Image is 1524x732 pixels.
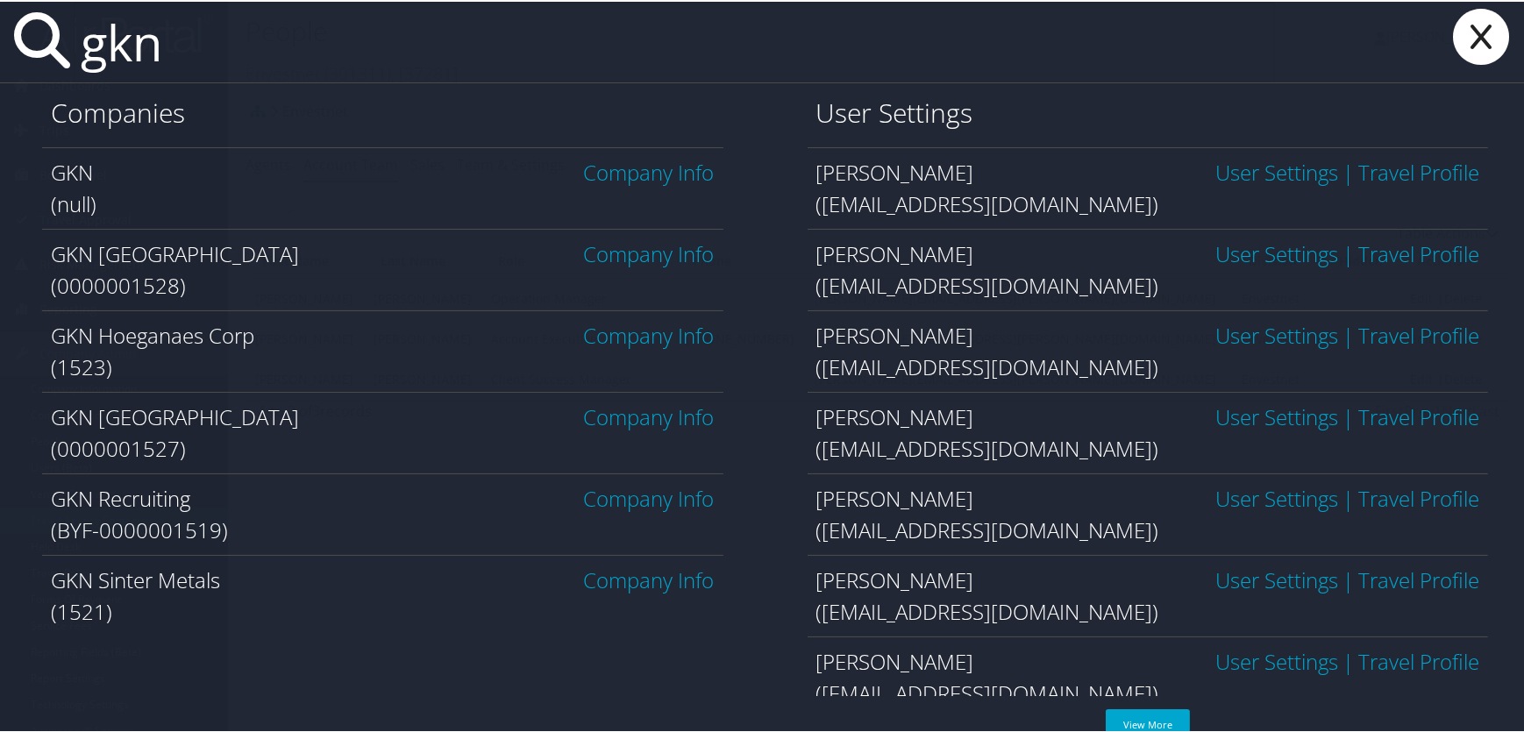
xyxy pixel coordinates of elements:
[1215,482,1338,511] a: User Settings
[816,513,1480,544] div: ([EMAIL_ADDRESS][DOMAIN_NAME])
[51,155,715,187] div: GKN
[1358,482,1479,511] a: View OBT Profile
[1338,482,1358,511] span: |
[1338,319,1358,348] span: |
[51,268,715,300] div: (0000001528)
[51,93,715,130] h1: Companies
[584,482,715,511] a: Company Info
[816,564,974,593] span: [PERSON_NAME]
[1358,156,1479,185] a: View OBT Profile
[1358,401,1479,430] a: View OBT Profile
[816,676,1480,707] div: ([EMAIL_ADDRESS][DOMAIN_NAME])
[1215,156,1338,185] a: User Settings
[816,350,1480,381] div: ([EMAIL_ADDRESS][DOMAIN_NAME])
[1215,645,1338,674] a: User Settings
[51,482,190,511] span: GKN Recruiting
[584,319,715,348] a: Company Info
[584,238,715,267] a: Company Info
[1358,564,1479,593] a: View OBT Profile
[51,401,299,430] span: GKN [GEOGRAPHIC_DATA]
[1215,319,1338,348] a: User Settings
[584,156,715,185] a: Company Info
[51,564,220,593] span: GKN Sinter Metals
[816,594,1480,626] div: ([EMAIL_ADDRESS][DOMAIN_NAME])
[1338,238,1358,267] span: |
[51,350,715,381] div: (1523)
[816,401,974,430] span: [PERSON_NAME]
[816,238,974,267] span: [PERSON_NAME]
[816,156,974,185] span: [PERSON_NAME]
[51,513,715,544] div: (BYF-0000001519)
[816,93,1480,130] h1: User Settings
[1338,156,1358,185] span: |
[816,187,1480,218] div: ([EMAIL_ADDRESS][DOMAIN_NAME])
[51,431,715,463] div: (0000001527)
[51,187,715,218] div: (null)
[816,268,1480,300] div: ([EMAIL_ADDRESS][DOMAIN_NAME])
[1215,564,1338,593] a: User Settings
[1358,645,1479,674] a: View OBT Profile
[1338,564,1358,593] span: |
[1338,401,1358,430] span: |
[584,401,715,430] a: Company Info
[1215,238,1338,267] a: User Settings
[816,482,974,511] span: [PERSON_NAME]
[1338,645,1358,674] span: |
[816,645,974,674] span: [PERSON_NAME]
[584,564,715,593] a: Company Info
[816,319,974,348] span: [PERSON_NAME]
[1358,238,1479,267] a: View OBT Profile
[51,238,299,267] span: GKN [GEOGRAPHIC_DATA]
[1215,401,1338,430] a: User Settings
[1358,319,1479,348] a: View OBT Profile
[816,431,1480,463] div: ([EMAIL_ADDRESS][DOMAIN_NAME])
[51,594,715,626] div: (1521)
[51,319,254,348] span: GKN Hoeganaes Corp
